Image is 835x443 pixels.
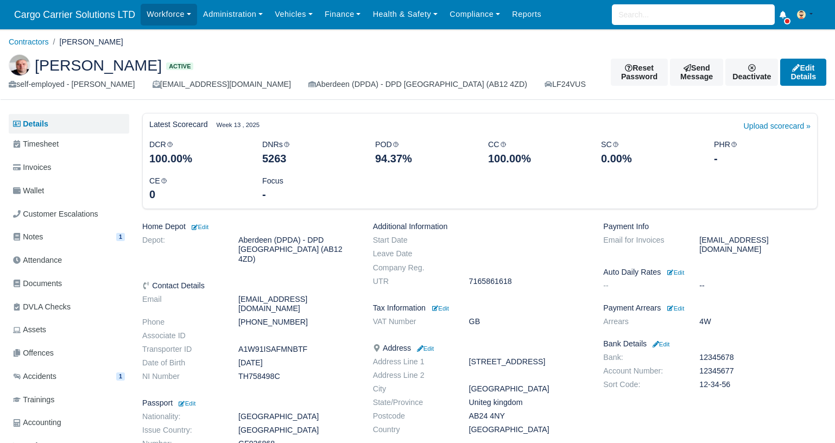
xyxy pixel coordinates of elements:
dd: A1W91ISAFMNBTF [230,345,365,354]
span: Accidents [13,370,56,383]
dt: Date of Birth [134,358,230,368]
a: Accounting [9,412,129,433]
span: 1 [116,372,125,381]
dt: -- [595,281,691,290]
span: [PERSON_NAME] [35,58,162,73]
small: Edit [651,341,669,347]
a: Assets [9,319,129,340]
input: Search... [612,4,775,25]
a: Attendance [9,250,129,271]
dt: Sort Code: [595,380,691,389]
span: Wallet [13,185,44,197]
dt: Arrears [595,317,691,326]
a: Edit [651,339,669,348]
span: Timesheet [13,138,59,150]
dt: Transporter ID [134,345,230,354]
dt: Country [365,425,461,434]
dd: 4W [691,317,826,326]
span: DVLA Checks [13,301,71,313]
a: Health & Safety [367,4,444,25]
div: CC [480,138,593,166]
dt: Address Line 2 [365,371,461,380]
a: Timesheet [9,134,129,155]
span: Trainings [13,394,54,406]
dt: State/Province [365,398,461,407]
span: Customer Escalations [13,208,98,220]
a: Edit Details [780,59,826,86]
a: Accidents 1 [9,366,129,387]
dd: [EMAIL_ADDRESS][DOMAIN_NAME] [691,236,826,254]
a: Finance [319,4,367,25]
dt: Nationality: [134,412,230,421]
h6: Payment Info [603,222,818,231]
a: Customer Escalations [9,204,129,225]
div: 5263 [262,151,359,166]
dt: Leave Date [365,249,461,258]
dd: TH758498C [230,372,365,381]
span: Active [166,62,193,71]
a: Cargo Carrier Solutions LTD [9,4,141,26]
dt: Email [134,295,230,313]
div: Oleksander Barabash [1,46,834,100]
a: Upload scorecard » [744,120,811,138]
small: Edit [415,345,434,352]
a: Vehicles [269,4,319,25]
div: 100.00% [488,151,585,166]
dd: GB [461,317,596,326]
small: Week 13 , 2025 [217,120,260,130]
a: Deactivate [725,59,778,86]
div: DCR [141,138,254,166]
dt: City [365,384,461,394]
h6: Passport [142,398,357,408]
a: Workforce [141,4,197,25]
dt: Address Line 1 [365,357,461,366]
span: Offences [13,347,54,359]
small: Edit [667,269,684,276]
div: [EMAIL_ADDRESS][DOMAIN_NAME] [153,78,291,91]
div: - [714,151,811,166]
dt: Account Number: [595,366,691,376]
a: Edit [415,344,434,352]
small: Edit [177,400,195,407]
div: POD [367,138,480,166]
div: 0.00% [601,151,698,166]
a: Wallet [9,180,129,201]
a: Notes 1 [9,226,129,248]
span: 1 [116,233,125,241]
a: Edit [430,303,449,312]
h6: Payment Arrears [603,303,818,313]
div: Aberdeen (DPDA) - DPD [GEOGRAPHIC_DATA] (AB12 4ZD) [308,78,527,91]
span: Invoices [13,161,51,174]
dd: -- [691,281,826,290]
div: CE [141,175,254,202]
dt: UTR [365,277,461,286]
dt: Depot: [134,236,230,263]
dt: Email for Invoices [595,236,691,254]
dd: 12345678 [691,353,826,362]
div: SC [593,138,706,166]
dt: VAT Number [365,317,461,326]
dt: NI Number [134,372,230,381]
dd: [STREET_ADDRESS] [461,357,596,366]
h6: Bank Details [603,339,818,349]
span: Assets [13,324,46,336]
h6: Additional Information [373,222,587,231]
h6: Home Depot [142,222,357,231]
a: Edit [177,398,195,407]
div: 0 [149,187,246,202]
div: PHR [706,138,819,166]
dd: [DATE] [230,358,365,368]
small: Edit [432,305,449,312]
li: [PERSON_NAME] [49,36,123,48]
span: Accounting [13,416,61,429]
div: - [262,187,359,202]
a: Trainings [9,389,129,410]
span: Notes [13,231,43,243]
button: Reset Password [611,59,668,86]
dt: Postcode [365,412,461,421]
h6: Tax Information [373,303,587,313]
dt: Bank: [595,353,691,362]
dd: [GEOGRAPHIC_DATA] [461,425,596,434]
